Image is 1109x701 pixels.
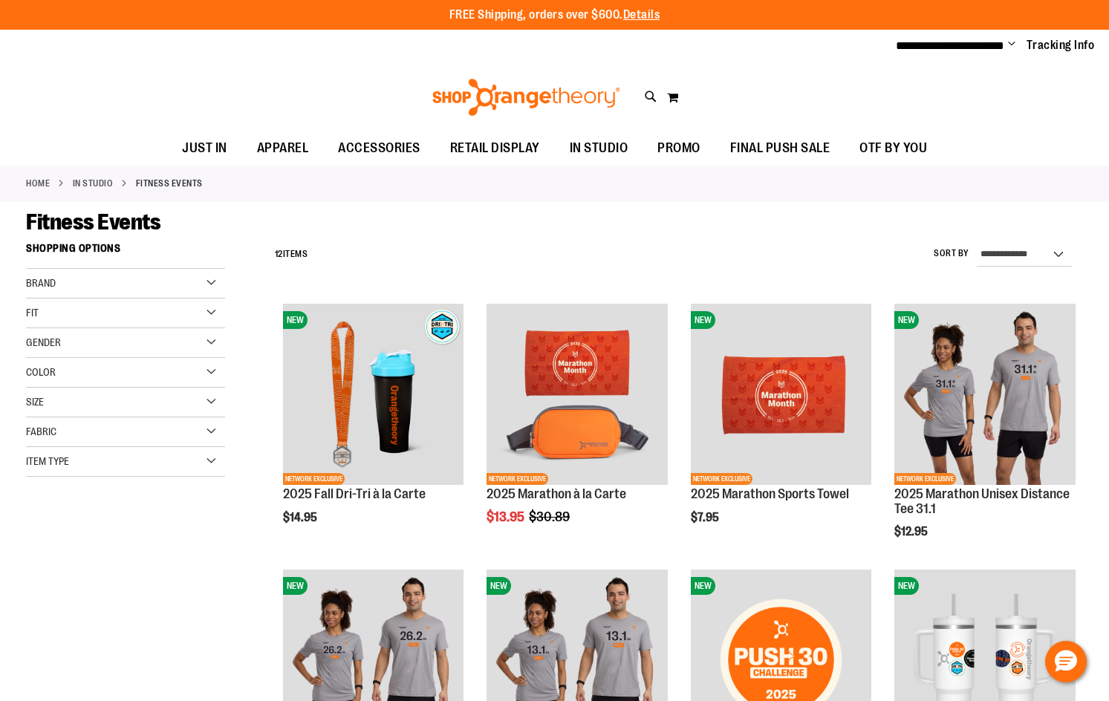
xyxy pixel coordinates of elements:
span: Gender [26,336,61,348]
span: NEW [283,577,308,595]
span: JUST IN [182,131,227,165]
span: APPAREL [257,131,309,165]
span: $30.89 [529,509,572,524]
div: product [683,296,879,561]
span: OTF BY YOU [859,131,927,165]
span: Color [26,366,56,378]
a: FINAL PUSH SALE [715,131,845,166]
button: Hello, have a question? Let’s chat. [1045,641,1087,682]
span: Brand [26,277,56,289]
a: Details [623,8,660,22]
a: IN STUDIO [555,131,643,165]
a: 2025 Marathon Unisex Distance Tee 31.1NEWNETWORK EXCLUSIVE [894,304,1076,487]
span: NEW [894,577,919,595]
a: JUST IN [167,131,242,166]
span: FINAL PUSH SALE [730,131,830,165]
span: Item Type [26,455,69,467]
strong: Shopping Options [26,235,225,269]
a: 2025 Marathon à la Carte [487,486,626,501]
a: 2025 Marathon à la CarteNETWORK EXCLUSIVE [487,304,668,487]
span: NEW [691,577,715,595]
a: IN STUDIO [73,177,114,190]
div: product [479,296,675,561]
strong: Fitness Events [136,177,203,190]
a: 2025 Fall Dri-Tri à la CarteNEWNETWORK EXCLUSIVE [283,304,464,487]
span: NEW [894,311,919,329]
span: Fit [26,307,39,319]
a: 2025 Marathon Unisex Distance Tee 31.1 [894,486,1070,516]
a: 2025 Fall Dri-Tri à la Carte [283,486,426,501]
span: NETWORK EXCLUSIVE [283,473,345,485]
div: product [276,296,472,561]
img: 2025 Marathon Sports Towel [691,304,872,485]
p: FREE Shipping, orders over $600. [449,7,660,24]
a: Home [26,177,50,190]
button: Account menu [1008,38,1015,53]
div: product [887,296,1083,576]
span: ACCESSORIES [338,131,420,165]
a: 2025 Marathon Sports Towel [691,486,849,501]
h2: Items [275,243,308,266]
span: RETAIL DISPLAY [450,131,540,165]
img: 2025 Fall Dri-Tri à la Carte [283,304,464,485]
span: Size [26,396,44,408]
label: Sort By [934,247,969,260]
span: PROMO [657,131,700,165]
span: $7.95 [691,511,721,524]
span: NETWORK EXCLUSIVE [894,473,956,485]
span: IN STUDIO [570,131,628,165]
a: RETAIL DISPLAY [435,131,555,166]
a: 2025 Marathon Sports TowelNEWNETWORK EXCLUSIVE [691,304,872,487]
span: NEW [283,311,308,329]
span: NEW [691,311,715,329]
span: NEW [487,577,511,595]
a: OTF BY YOU [845,131,942,166]
span: NETWORK EXCLUSIVE [691,473,752,485]
a: PROMO [643,131,715,166]
img: Shop Orangetheory [430,79,622,116]
span: 12 [275,249,283,259]
span: Fitness Events [26,209,160,235]
span: $14.95 [283,511,319,524]
span: $13.95 [487,509,527,524]
span: NETWORK EXCLUSIVE [487,473,548,485]
span: Fabric [26,426,56,437]
a: Tracking Info [1027,37,1095,53]
a: ACCESSORIES [323,131,435,166]
a: APPAREL [242,131,324,166]
span: $12.95 [894,525,930,538]
img: 2025 Marathon Unisex Distance Tee 31.1 [894,304,1076,485]
img: 2025 Marathon à la Carte [487,304,668,485]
